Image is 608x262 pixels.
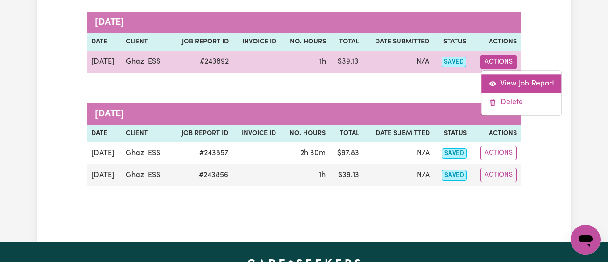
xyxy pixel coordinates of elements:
th: No. Hours [280,33,330,51]
td: $ 97.83 [329,142,363,164]
td: # 243856 [170,164,232,186]
span: 2 hours 30 minutes [300,149,326,157]
td: N/A [362,51,433,73]
button: Actions [480,146,517,160]
th: Status [434,125,470,142]
th: Total [330,33,362,51]
td: $ 39.13 [329,164,363,186]
span: saved [442,57,466,67]
th: Date [87,33,122,51]
span: 1 hour [319,171,326,179]
caption: [DATE] [87,103,521,125]
th: Invoice ID [232,125,280,142]
caption: [DATE] [87,12,521,33]
span: saved [442,148,467,159]
th: Job Report ID [170,125,232,142]
th: Date Submitted [363,125,434,142]
td: [DATE] [87,164,122,186]
td: Ghazi ESS [122,51,170,73]
td: # 243892 [170,51,232,73]
td: [DATE] [87,142,122,164]
th: Total [329,125,363,142]
td: Ghazi ESS [122,142,170,164]
a: View job report 243892 [482,74,562,93]
a: Delete job report 243892 [482,93,562,112]
td: Ghazi ESS [122,164,170,186]
th: Status [433,33,470,51]
span: saved [442,170,467,181]
td: $ 39.13 [330,51,362,73]
th: Client [122,125,170,142]
span: 1 hour [319,58,326,65]
th: Job Report ID [170,33,232,51]
td: N/A [363,142,434,164]
th: Invoice ID [232,33,280,51]
iframe: Button to launch messaging window [571,225,601,255]
td: [DATE] [87,51,122,73]
button: Actions [480,55,517,69]
th: No. Hours [280,125,329,142]
div: Actions [481,70,562,116]
th: Actions [470,33,521,51]
th: Date [87,125,122,142]
th: Date Submitted [362,33,433,51]
th: Client [122,33,170,51]
th: Actions [470,125,521,142]
button: Actions [480,168,517,182]
td: # 243857 [170,142,232,164]
td: N/A [363,164,434,186]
